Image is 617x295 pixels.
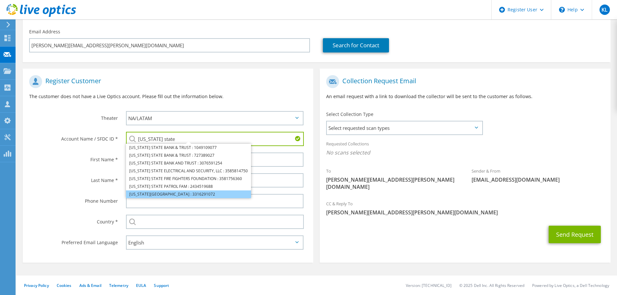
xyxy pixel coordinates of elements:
h1: Register Customer [29,75,303,88]
a: Ads & Email [79,283,101,288]
li: COLORADO STATE BANK & TRUST : 1049109077 [126,144,251,152]
label: Theater [29,111,118,121]
button: Send Request [549,226,601,243]
label: Phone Number [29,194,118,204]
h1: Collection Request Email [326,75,600,88]
li: Version: [TECHNICAL_ID] [406,283,451,288]
label: Select Collection Type [326,111,373,118]
p: The customer does not have a Live Optics account. Please fill out the information below. [29,93,307,100]
svg: \n [559,7,565,13]
li: COLORADO STATE UNIV : 3316291072 [126,190,251,198]
label: Account Name / SFDC ID * [29,132,118,142]
span: [EMAIL_ADDRESS][DOMAIN_NAME] [472,176,604,183]
label: Email Address [29,28,60,35]
label: Last Name * [29,173,118,184]
li: COLORADO STATE BANK & TRUST : 727389027 [126,152,251,159]
p: An email request with a link to download the collector will be sent to the customer as follows. [326,93,604,100]
li: COLORADO STATE ELECTRICAL AND SECURITY, LLC : 3585814750 [126,167,251,175]
a: EULA [136,283,146,288]
a: Cookies [57,283,72,288]
div: Sender & From [465,164,611,187]
li: COLORADO STATE FIRE FIGHTERS FOUNDATION : 3581756360 [126,175,251,183]
a: Privacy Policy [24,283,49,288]
span: [PERSON_NAME][EMAIL_ADDRESS][PERSON_NAME][DOMAIN_NAME] [326,176,459,190]
div: To [320,164,465,194]
div: Requested Collections [320,137,610,161]
li: COLORADO STATE BANK AND TRUST : 3076591254 [126,159,251,167]
span: [PERSON_NAME][EMAIL_ADDRESS][PERSON_NAME][DOMAIN_NAME] [326,209,604,216]
span: No scans selected [326,149,604,156]
a: Search for Contact [323,38,389,52]
li: Powered by Live Optics, a Dell Technology [532,283,609,288]
label: First Name * [29,153,118,163]
span: Select requested scan types [327,121,482,134]
span: KL [600,5,610,15]
label: Country * [29,215,118,225]
li: COLORADO STATE PATROL FAM : 2434519688 [126,183,251,190]
label: Preferred Email Language [29,235,118,246]
li: © 2025 Dell Inc. All Rights Reserved [459,283,524,288]
a: Support [154,283,169,288]
div: CC & Reply To [320,197,610,219]
a: Telemetry [109,283,128,288]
